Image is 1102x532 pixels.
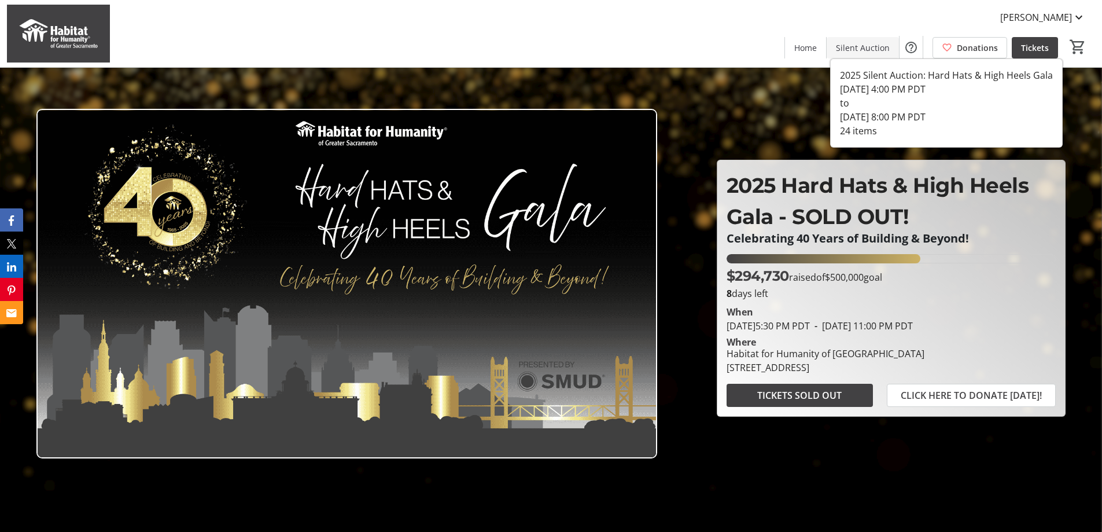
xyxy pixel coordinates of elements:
div: 24 items [840,124,1053,138]
span: $500,000 [825,271,864,284]
button: [PERSON_NAME] [991,8,1095,27]
img: Campaign CTA Media Photo [36,109,657,458]
button: CLICK HERE TO DONATE [DATE]! [887,384,1056,407]
p: raised of goal [727,266,882,287]
button: Cart [1067,36,1088,57]
p: days left [727,287,1056,300]
span: Home [794,42,817,54]
div: 2025 Silent Auction: Hard Hats & High Heels Gala [840,68,1053,82]
div: [DATE] 8:00 PM PDT [840,110,1053,124]
span: TICKETS SOLD OUT [757,388,842,402]
a: Silent Auction [827,37,899,58]
span: Silent Auction [836,42,890,54]
span: [DATE] 5:30 PM PDT [727,320,810,332]
div: 58.946056% of fundraising goal reached [727,254,1056,263]
span: 8 [727,287,732,300]
button: Help [900,36,923,59]
span: Donations [957,42,998,54]
img: Habitat for Humanity of Greater Sacramento's Logo [7,5,110,63]
div: When [727,305,753,319]
div: Where [727,337,756,347]
a: Donations [933,37,1007,58]
span: $294,730 [727,267,789,284]
span: - [810,320,822,332]
a: Home [785,37,826,58]
span: [PERSON_NAME] [1000,10,1072,24]
span: CLICK HERE TO DONATE [DATE]! [901,388,1042,402]
p: 2025 Hard Hats & High Heels Gala - SOLD OUT! [727,170,1056,232]
div: [STREET_ADDRESS] [727,361,924,375]
div: [DATE] 4:00 PM PDT [840,82,1053,96]
button: TICKETS SOLD OUT [727,384,873,407]
div: to [840,96,1053,110]
a: Tickets [1012,37,1058,58]
div: Habitat for Humanity of [GEOGRAPHIC_DATA] [727,347,924,361]
span: [DATE] 11:00 PM PDT [810,320,913,332]
span: Tickets [1021,42,1049,54]
p: Celebrating 40 Years of Building & Beyond! [727,232,1056,245]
